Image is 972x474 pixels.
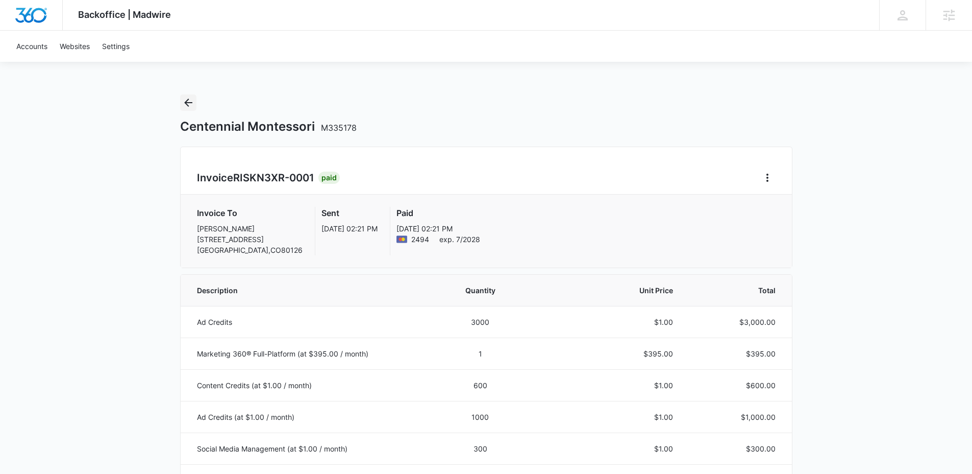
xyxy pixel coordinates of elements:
span: exp. 7/2028 [439,234,480,245]
p: Ad Credits [197,317,423,327]
p: $3,000.00 [697,317,775,327]
p: $1.00 [537,412,674,422]
span: Quantity [448,285,513,296]
p: $1.00 [537,317,674,327]
span: M335178 [321,123,357,133]
span: Total [697,285,775,296]
button: Back [180,94,196,111]
p: [DATE] 02:21 PM [321,223,378,234]
td: 600 [436,369,525,401]
a: Websites [54,31,96,62]
p: $395.00 [537,348,674,359]
p: $1,000.00 [697,412,775,422]
p: Social Media Management (at $1.00 / month) [197,443,423,454]
p: $1.00 [537,380,674,391]
h1: Centennial Montessori [180,119,357,134]
td: 1 [436,338,525,369]
p: $395.00 [697,348,775,359]
td: 300 [436,433,525,464]
p: Marketing 360® Full-Platform (at $395.00 / month) [197,348,423,359]
span: Backoffice | Madwire [78,9,171,20]
span: Description [197,285,423,296]
p: [PERSON_NAME] [STREET_ADDRESS] [GEOGRAPHIC_DATA] , CO 80126 [197,223,303,255]
p: [DATE] 02:21 PM [396,223,480,234]
p: $1.00 [537,443,674,454]
p: $300.00 [697,443,775,454]
a: Settings [96,31,136,62]
td: 1000 [436,401,525,433]
p: Content Credits (at $1.00 / month) [197,380,423,391]
div: Paid [318,172,340,184]
td: 3000 [436,306,525,338]
p: $600.00 [697,380,775,391]
button: Home [759,170,776,186]
span: Mastercard ending with [411,234,429,245]
h2: Invoice [197,170,318,185]
p: Ad Credits (at $1.00 / month) [197,412,423,422]
span: Unit Price [537,285,674,296]
a: Accounts [10,31,54,62]
h3: Invoice To [197,207,303,219]
h3: Sent [321,207,378,219]
span: RISKN3XR-0001 [233,172,314,184]
h3: Paid [396,207,480,219]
